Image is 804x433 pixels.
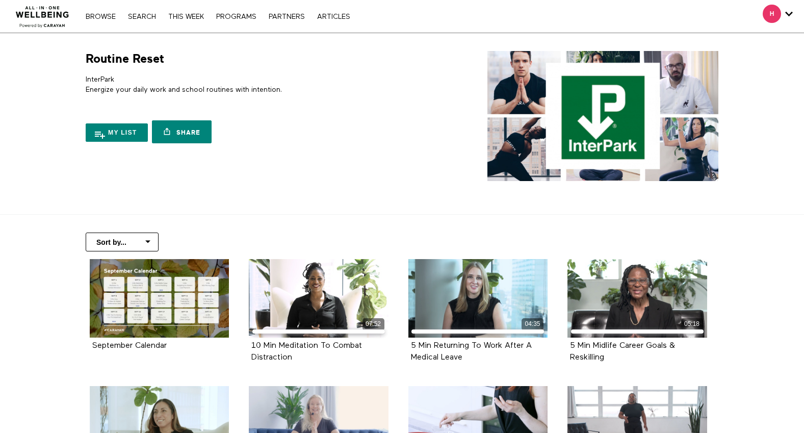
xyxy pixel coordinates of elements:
[92,342,167,350] strong: September Calendar
[81,13,121,20] a: Browse
[86,123,148,142] button: My list
[487,51,718,181] img: Routine Reset
[86,74,398,95] p: InterPark Energize your daily work and school routines with intention.
[123,13,161,20] a: Search
[81,11,355,21] nav: Primary
[408,259,548,338] a: 5 Min Returning To Work After A Medical Leave 04:35
[567,259,707,338] a: 5 Min Midlife Career Goals & Reskilling 05:18
[251,342,362,361] a: 10 Min Meditation To Combat Distraction
[362,318,384,330] div: 07:52
[249,259,388,338] a: 10 Min Meditation To Combat Distraction 07:52
[92,342,167,349] a: September Calendar
[681,318,703,330] div: 05:18
[152,120,211,143] a: Share
[211,13,262,20] a: PROGRAMS
[90,259,229,338] a: September Calendar
[312,13,355,20] a: ARTICLES
[411,342,532,361] a: 5 Min Returning To Work After A Medical Leave
[522,318,543,330] div: 04:35
[163,13,209,20] a: THIS WEEK
[264,13,310,20] a: PARTNERS
[86,51,164,67] h1: Routine Reset
[570,342,675,361] a: 5 Min Midlife Career Goals & Reskilling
